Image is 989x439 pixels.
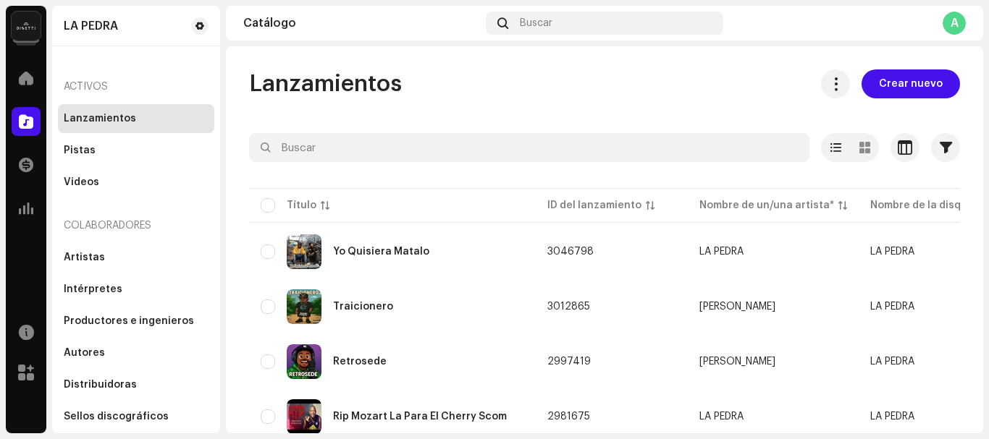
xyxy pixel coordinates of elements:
[58,136,214,165] re-m-nav-item: Pistas
[547,412,590,422] span: 2981675
[699,302,775,312] div: [PERSON_NAME]
[64,379,137,391] div: Distribuidoras
[870,412,914,422] span: LA PEDRA
[870,302,914,312] span: LA PEDRA
[58,243,214,272] re-m-nav-item: Artistas
[547,357,591,367] span: 2997419
[333,302,393,312] div: Traicionero
[547,247,594,257] span: 3046798
[58,208,214,243] re-a-nav-header: Colaboradores
[64,284,122,295] div: Intérpretes
[870,247,914,257] span: LA PEDRA
[58,338,214,367] re-m-nav-item: Autores
[699,198,834,213] div: Nombre de un/una artista*
[287,289,321,324] img: c831c4b1-7e2c-4941-89ad-47da4a5b3f8c
[243,17,480,29] div: Catálogo
[12,12,41,41] img: 02a7c2d3-3c89-4098-b12f-2ff2945c95ee
[64,145,96,156] div: Pistas
[58,104,214,133] re-m-nav-item: Lanzamientos
[287,399,321,434] img: c60f0522-069c-4d2c-8470-a3a14ae3cffc
[699,357,775,367] div: [PERSON_NAME]
[547,198,641,213] div: ID del lanzamiento
[333,247,429,257] div: Yo Quisiera Matalo
[287,344,321,379] img: 1f32e808-0645-4d06-a3b4-04c80079dd28
[699,412,744,422] div: LA PEDRA
[249,69,402,98] span: Lanzamientos
[943,12,966,35] div: A
[699,247,847,257] span: LA PEDRA
[58,307,214,336] re-m-nav-item: Productores e ingenieros
[287,198,316,213] div: Título
[699,247,744,257] div: LA PEDRA
[699,302,847,312] span: Pablo Piddy
[58,275,214,304] re-m-nav-item: Intérpretes
[64,347,105,359] div: Autores
[249,133,809,162] input: Buscar
[64,315,194,327] div: Productores e ingenieros
[58,370,214,399] re-m-nav-item: Distribuidoras
[287,234,321,269] img: b01b0b8e-3f8f-4dc9-ae63-d331efcdc405
[699,412,847,422] span: LA PEDRA
[879,69,943,98] span: Crear nuevo
[333,357,387,367] div: Retrosede
[333,412,507,422] div: Rip Mozart La Para El Cherry Scom
[64,113,136,124] div: Lanzamientos
[870,357,914,367] span: LA PEDRA
[58,402,214,431] re-m-nav-item: Sellos discográficos
[64,176,99,188] div: Videos
[862,69,960,98] button: Crear nuevo
[870,198,985,213] div: Nombre de la disquera
[58,69,214,104] re-a-nav-header: Activos
[699,357,847,367] span: Pablo Piddy
[58,168,214,197] re-m-nav-item: Videos
[64,411,169,422] div: Sellos discográficos
[64,252,105,263] div: Artistas
[547,302,590,312] span: 3012865
[64,20,118,32] div: LA PEDRA
[520,17,552,29] span: Buscar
